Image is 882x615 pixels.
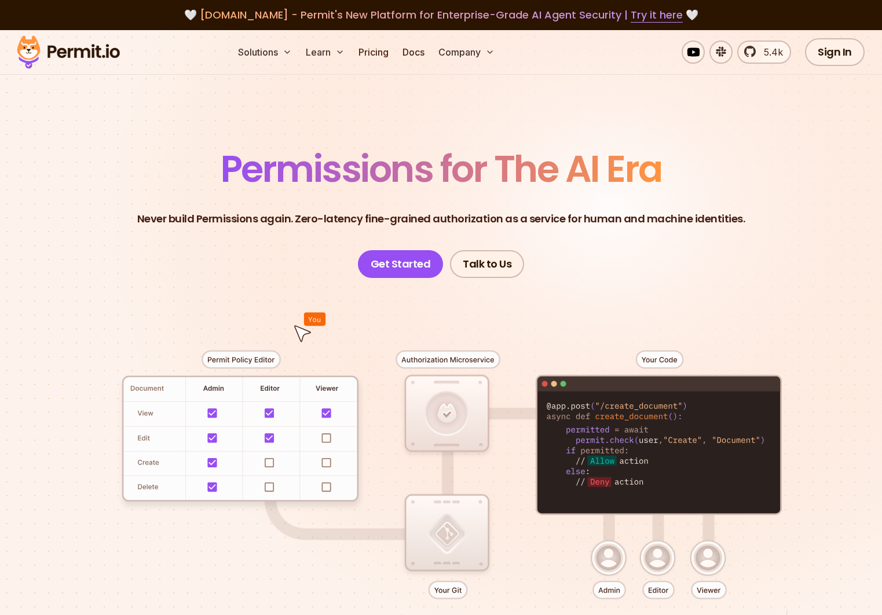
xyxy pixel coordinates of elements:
button: Company [434,41,499,64]
a: Talk to Us [450,250,524,278]
span: Permissions for The AI Era [221,143,662,195]
a: Docs [398,41,429,64]
a: Try it here [631,8,683,23]
a: Sign In [805,38,865,66]
div: 🤍 🤍 [28,7,854,23]
span: [DOMAIN_NAME] - Permit's New Platform for Enterprise-Grade AI Agent Security | [200,8,683,22]
a: Pricing [354,41,393,64]
a: 5.4k [737,41,791,64]
button: Learn [301,41,349,64]
p: Never build Permissions again. Zero-latency fine-grained authorization as a service for human and... [137,211,745,227]
button: Solutions [233,41,297,64]
a: Get Started [358,250,444,278]
span: 5.4k [757,45,783,59]
img: Permit logo [12,32,125,72]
